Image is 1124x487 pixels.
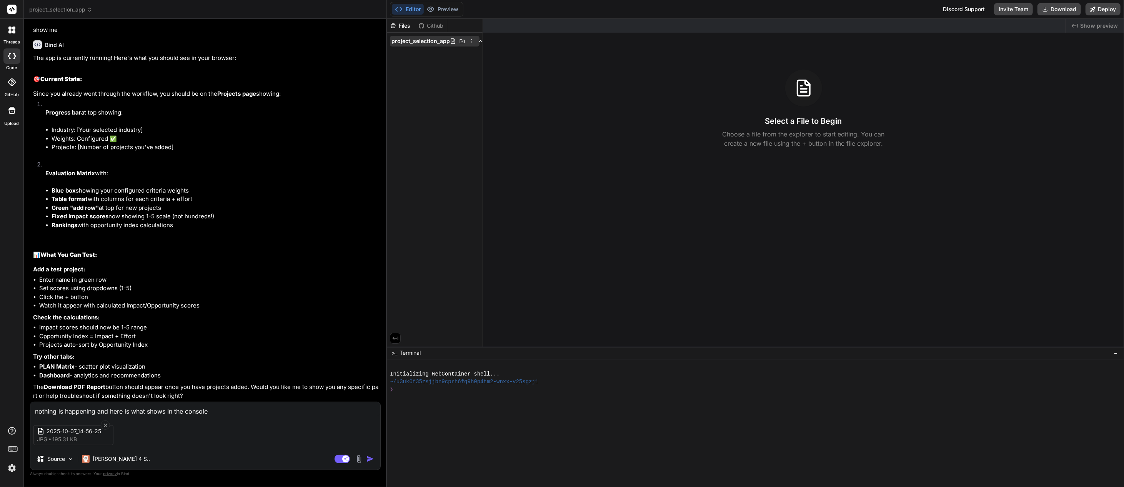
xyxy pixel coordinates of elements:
[938,3,989,15] div: Discord Support
[5,462,18,475] img: settings
[39,323,379,332] li: Impact scores should now be 1-5 range
[33,266,85,273] strong: Add a test project:
[1114,349,1118,357] span: −
[39,301,379,310] li: Watch it appear with calculated Impact/Opportunity scores
[37,435,47,443] span: jpg
[44,383,105,391] strong: Download PDF Report
[424,4,461,15] button: Preview
[52,435,77,443] span: 195.31 KB
[3,39,20,45] label: threads
[52,126,379,135] li: Industry: [Your selected industry]
[391,349,397,357] span: >_
[103,471,117,476] span: privacy
[994,3,1033,15] button: Invite Team
[1112,347,1119,359] button: −
[45,108,379,117] p: at top showing:
[415,22,447,30] div: Github
[366,455,374,463] img: icon
[355,455,363,464] img: attachment
[45,41,64,49] h6: Bind AI
[52,204,99,211] strong: Green "add row"
[40,75,82,83] strong: Current State:
[387,22,415,30] div: Files
[33,75,379,84] h2: 🎯
[39,341,379,349] li: Projects auto-sort by Opportunity Index
[82,455,90,463] img: Claude 4 Sonnet
[45,109,81,116] strong: Progress bar
[45,169,379,178] p: with:
[47,455,65,463] p: Source
[217,90,256,97] strong: Projects page
[33,90,379,98] p: Since you already went through the workflow, you should be on the showing:
[52,195,88,203] strong: Table format
[52,143,379,152] li: Projects: [Number of projects you've added]
[52,212,379,221] li: now showing 1-5 scale (not hundreds!)
[39,284,379,293] li: Set scores using dropdowns (1-5)
[39,372,70,379] strong: Dashboard
[33,26,379,35] p: show me
[52,204,379,213] li: at top for new projects
[30,470,381,477] p: Always double-check its answers. Your in Bind
[392,4,424,15] button: Editor
[5,120,19,127] label: Upload
[93,455,150,463] p: [PERSON_NAME] 4 S..
[30,402,380,416] textarea: nothing is happening and here is what shows in the console
[33,353,75,360] strong: Try other tabs:
[390,370,500,378] span: Initializing WebContainer shell...
[39,362,379,371] li: - scatter plot visualization
[390,386,394,393] span: ❯
[33,54,379,63] p: The app is currently running! Here's what you should see in your browser:
[1037,3,1081,15] button: Download
[33,383,379,400] p: The button should appear once you have projects added. Would you like me to show you any specific...
[52,187,76,194] strong: Blue box
[40,251,97,258] strong: What You Can Test:
[33,314,100,321] strong: Check the calculations:
[45,170,95,177] strong: Evaluation Matrix
[47,427,108,435] span: 2025-10-07_14-56-25
[52,135,379,143] li: Weights: Configured ✅
[52,221,379,230] li: with opportunity index calculations
[39,293,379,302] li: Click the + button
[33,251,379,259] h2: 📊
[1080,22,1118,30] span: Show preview
[718,130,890,148] p: Choose a file from the explorer to start editing. You can create a new file using the + button in...
[52,195,379,204] li: with columns for each criteria + effort
[400,349,421,357] span: Terminal
[391,37,450,45] span: project_selection_app
[29,6,92,13] span: project_selection_app
[52,221,77,229] strong: Rankings
[5,91,19,98] label: GitHub
[390,378,538,386] span: ~/u3uk0f35zsjjbn9cprh6fq9h0p4tm2-wnxx-v25sgzj1
[39,276,379,284] li: Enter name in green row
[39,371,379,380] li: - analytics and recommendations
[52,186,379,195] li: showing your configured criteria weights
[765,116,842,126] h3: Select a File to Begin
[39,363,75,370] strong: PLAN Matrix
[52,213,108,220] strong: Fixed Impact scores
[1086,3,1121,15] button: Deploy
[39,332,379,341] li: Opportunity Index = Impact ÷ Effort
[67,456,74,462] img: Pick Models
[7,65,17,71] label: code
